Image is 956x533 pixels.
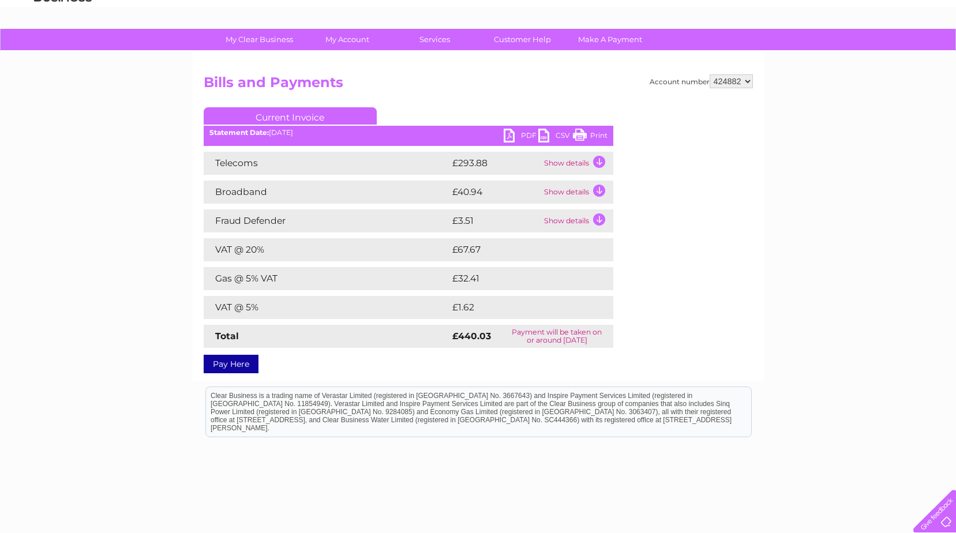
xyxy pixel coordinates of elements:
[501,325,613,348] td: Payment will be taken on or around [DATE]
[856,49,872,58] a: Blog
[538,129,573,145] a: CSV
[753,49,775,58] a: Water
[204,129,613,137] div: [DATE]
[206,6,751,56] div: Clear Business is a trading name of Verastar Limited (registered in [GEOGRAPHIC_DATA] No. 3667643...
[452,331,491,341] strong: £440.03
[449,209,541,232] td: £3.51
[573,129,608,145] a: Print
[650,74,753,88] div: Account number
[738,6,818,20] a: 0333 014 3131
[541,152,613,175] td: Show details
[204,152,449,175] td: Telecoms
[204,238,449,261] td: VAT @ 20%
[879,49,908,58] a: Contact
[299,29,395,50] a: My Account
[541,181,613,204] td: Show details
[814,49,849,58] a: Telecoms
[563,29,658,50] a: Make A Payment
[209,128,269,137] b: Statement Date:
[918,49,945,58] a: Log out
[387,29,482,50] a: Services
[204,267,449,290] td: Gas @ 5% VAT
[449,267,589,290] td: £32.41
[204,74,753,96] h2: Bills and Payments
[204,355,258,373] a: Pay Here
[449,181,541,204] td: £40.94
[449,238,590,261] td: £67.67
[204,296,449,319] td: VAT @ 5%
[33,30,92,65] img: logo.png
[475,29,570,50] a: Customer Help
[212,29,307,50] a: My Clear Business
[204,209,449,232] td: Fraud Defender
[204,181,449,204] td: Broadband
[782,49,807,58] a: Energy
[215,331,239,341] strong: Total
[541,209,613,232] td: Show details
[449,296,585,319] td: £1.62
[504,129,538,145] a: PDF
[204,107,377,125] a: Current Invoice
[449,152,541,175] td: £293.88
